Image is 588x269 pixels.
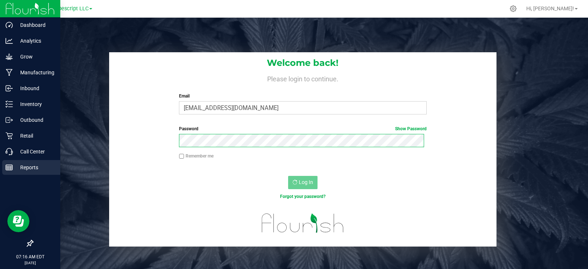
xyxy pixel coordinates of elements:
div: Manage settings [509,5,518,12]
a: Forgot your password? [280,194,326,199]
p: [DATE] [3,260,57,266]
span: Log In [299,179,313,185]
p: 07:16 AM EDT [3,254,57,260]
inline-svg: Call Center [6,148,13,155]
p: Outbound [13,116,57,124]
p: Retail [13,131,57,140]
p: Reports [13,163,57,172]
p: Manufacturing [13,68,57,77]
span: Hi, [PERSON_NAME]! [526,6,574,11]
inline-svg: Retail [6,132,13,139]
span: Descript LLC [58,6,89,12]
span: Password [179,126,198,131]
a: Show Password [395,126,427,131]
p: Inbound [13,84,57,93]
p: Analytics [13,36,57,45]
inline-svg: Inbound [6,85,13,92]
inline-svg: Outbound [6,116,13,124]
button: Log In [288,176,318,189]
h4: Please login to continue. [109,74,497,82]
img: flourish_logo.svg [254,208,351,239]
inline-svg: Manufacturing [6,69,13,76]
inline-svg: Grow [6,53,13,60]
p: Dashboard [13,21,57,29]
p: Inventory [13,100,57,109]
p: Grow [13,52,57,61]
iframe: Resource center [7,210,29,232]
label: Email [179,93,426,99]
inline-svg: Reports [6,164,13,171]
inline-svg: Analytics [6,37,13,45]
inline-svg: Inventory [6,100,13,108]
input: Remember me [179,154,184,159]
label: Remember me [179,153,214,159]
inline-svg: Dashboard [6,21,13,29]
h1: Welcome back! [109,58,497,68]
p: Call Center [13,147,57,156]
